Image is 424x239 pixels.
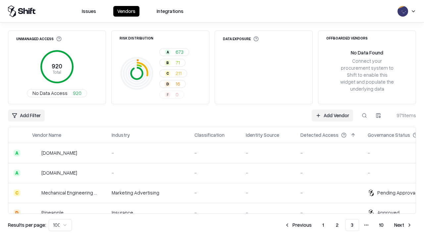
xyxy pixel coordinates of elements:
div: Data Exposure [223,36,259,41]
a: Add Vendor [312,110,353,121]
div: - [300,209,357,216]
button: 1 [317,219,329,231]
span: 920 [73,90,81,97]
div: - [246,149,290,156]
div: Insurance [112,209,184,216]
button: D16 [159,80,186,88]
button: Vendors [113,6,139,17]
button: Issues [78,6,100,17]
span: No Data Access [32,90,68,97]
div: [DOMAIN_NAME] [41,169,77,176]
div: - [300,169,357,176]
p: Results per page: [8,221,46,228]
button: A673 [159,48,189,56]
span: 211 [176,70,182,77]
tspan: 920 [52,62,62,70]
div: Connect your procurement system to Shift to enable this widget and populate the underlying data [340,57,395,93]
tspan: Total [53,69,61,75]
div: Governance Status [368,131,410,138]
button: 2 [331,219,344,231]
div: Offboarded Vendors [326,36,368,40]
div: - [112,169,184,176]
div: Risk Distribution [120,36,153,40]
div: Mechanical Engineering World [41,189,101,196]
span: 71 [176,59,180,66]
div: [DOMAIN_NAME] [41,149,77,156]
button: C211 [159,69,187,77]
div: C [165,71,170,76]
img: automat-it.com [32,150,39,156]
div: - [194,149,235,156]
div: - [246,169,290,176]
div: Vendor Name [32,131,61,138]
div: D [165,81,170,87]
div: - [300,189,357,196]
div: A [165,49,170,55]
nav: pagination [281,219,416,231]
div: D [14,209,20,216]
div: 971 items [390,112,416,119]
div: A [14,150,20,156]
img: Mechanical Engineering World [32,190,39,196]
button: 3 [345,219,359,231]
button: Next [390,219,416,231]
div: Classification [194,131,225,138]
div: A [14,170,20,176]
div: Marketing Advertising [112,189,184,196]
div: Unmanaged Access [16,36,62,41]
span: 16 [176,80,180,87]
div: - [246,209,290,216]
div: No Data Found [351,49,383,56]
span: 673 [176,48,184,55]
div: - [194,189,235,196]
div: B [165,60,170,65]
div: Pineapple [41,209,64,216]
button: Add Filter [8,110,45,121]
button: Integrations [153,6,187,17]
div: Identity Source [246,131,279,138]
div: - [246,189,290,196]
button: Previous [281,219,316,231]
button: No Data Access920 [27,89,87,97]
div: Industry [112,131,130,138]
div: - [300,149,357,156]
div: C [14,190,20,196]
div: Pending Approval [377,189,416,196]
div: - [194,209,235,216]
button: 10 [374,219,389,231]
div: Approved [377,209,399,216]
img: madisonlogic.com [32,170,39,176]
div: - [194,169,235,176]
img: Pineapple [32,209,39,216]
div: Detected Access [300,131,339,138]
div: - [112,149,184,156]
button: B71 [159,59,185,67]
